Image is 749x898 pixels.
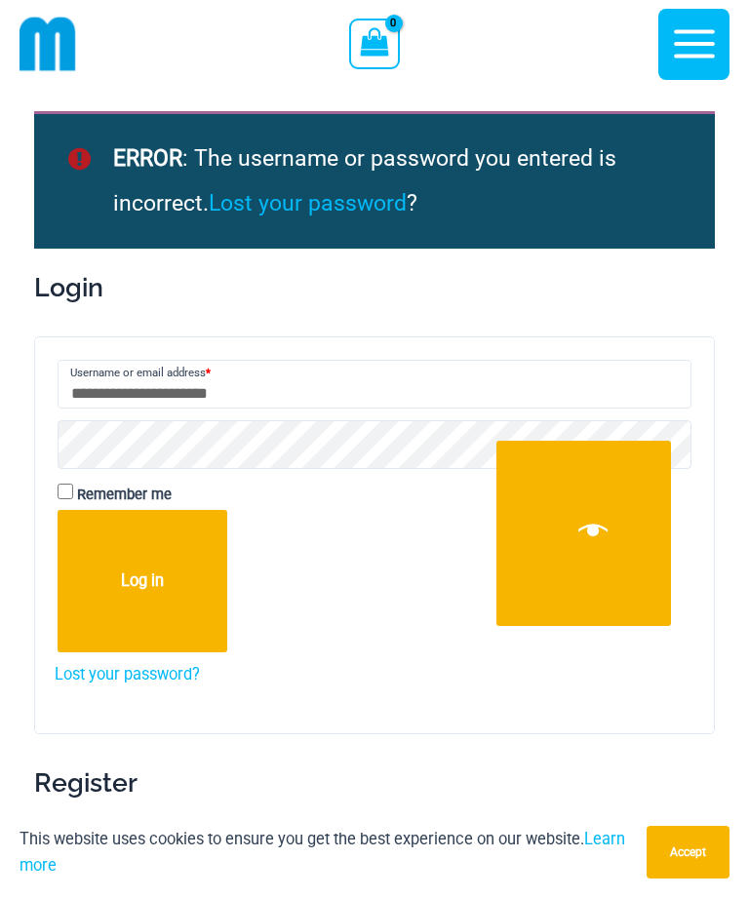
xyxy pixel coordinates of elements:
[113,137,671,226] li: : The username or password you entered is incorrect. ?
[349,19,399,69] a: View Shopping Cart, empty
[20,826,632,878] p: This website uses cookies to ensure you get the best experience on our website.
[34,271,715,305] h2: Login
[77,486,172,503] span: Remember me
[647,826,729,878] button: Accept
[55,665,200,683] a: Lost your password?
[209,190,407,216] a: Lost your password
[113,145,182,172] strong: ERROR
[58,510,227,652] button: Log in
[496,441,671,626] button: Show password
[20,830,625,875] a: Learn more
[34,766,715,800] h2: Register
[20,16,76,72] img: cropped mm emblem
[58,484,73,499] input: Remember me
